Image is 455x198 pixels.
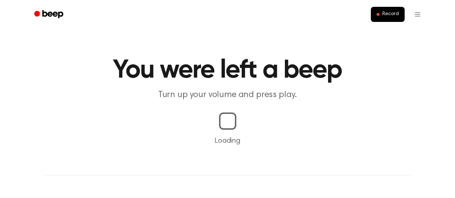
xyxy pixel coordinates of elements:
span: Record [382,11,399,18]
button: Record [371,7,404,22]
p: Loading [9,135,446,146]
button: Open menu [409,6,426,23]
p: Turn up your volume and press play. [90,89,366,101]
h1: You were left a beep [44,57,412,83]
a: Beep [29,8,70,22]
